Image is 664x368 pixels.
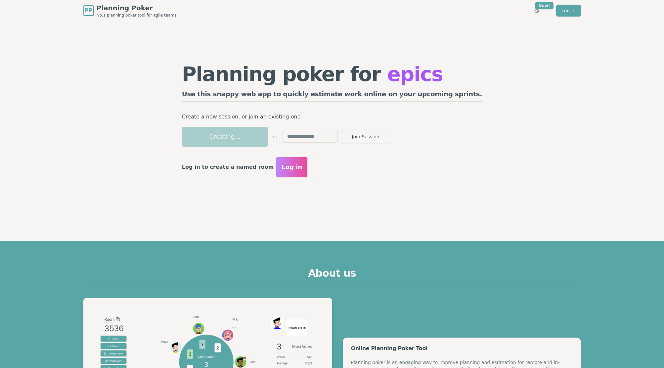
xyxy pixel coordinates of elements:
a: PPPlanning PokerNo.1 planning poker tool for agile teams [83,3,177,18]
button: New! [531,5,543,17]
span: Log in [282,162,302,172]
div: New! [535,2,554,9]
p: Create a new session, or join an existing one [182,112,482,121]
span: No.1 planning poker tool for agile teams [97,13,177,18]
span: epics [387,63,443,86]
span: PP [85,7,92,15]
div: Online Planning Poker Tool [351,346,573,351]
h1: Planning poker for [182,64,482,84]
span: or [273,134,277,139]
span: Planning Poker [97,3,177,13]
button: Join Session [341,130,390,143]
h2: Use this snappy web app to quickly estimate work online on your upcoming sprints. [182,89,482,102]
a: Log in [556,5,581,17]
h2: About us [83,267,581,282]
button: Log in [276,157,307,177]
p: Log in to create a named room [182,162,274,172]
